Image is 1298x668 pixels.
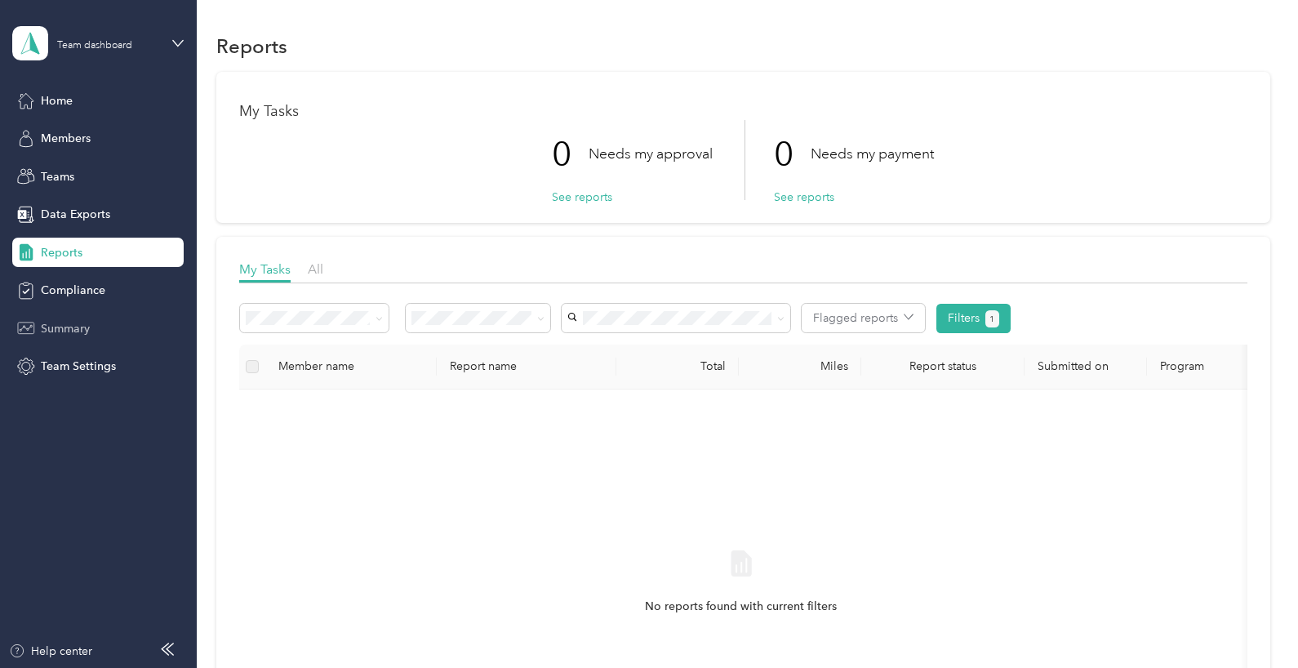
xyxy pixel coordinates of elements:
[437,345,616,390] th: Report name
[278,359,424,373] div: Member name
[41,282,105,299] span: Compliance
[645,598,837,616] span: No reports found with current filters
[774,189,834,206] button: See reports
[1025,345,1147,390] th: Submitted on
[936,304,1011,333] button: Filters1
[41,244,82,261] span: Reports
[41,358,116,375] span: Team Settings
[265,345,437,390] th: Member name
[811,144,934,164] p: Needs my payment
[552,120,589,189] p: 0
[308,261,323,277] span: All
[41,168,74,185] span: Teams
[216,38,287,55] h1: Reports
[239,103,1247,120] h1: My Tasks
[9,643,92,660] button: Help center
[57,41,132,51] div: Team dashboard
[41,206,110,223] span: Data Exports
[874,359,1011,373] span: Report status
[629,359,726,373] div: Total
[985,310,999,327] button: 1
[774,120,811,189] p: 0
[752,359,848,373] div: Miles
[802,304,925,332] button: Flagged reports
[41,130,91,147] span: Members
[41,320,90,337] span: Summary
[552,189,612,206] button: See reports
[1207,577,1298,668] iframe: Everlance-gr Chat Button Frame
[239,261,291,277] span: My Tasks
[989,312,994,327] span: 1
[41,92,73,109] span: Home
[589,144,713,164] p: Needs my approval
